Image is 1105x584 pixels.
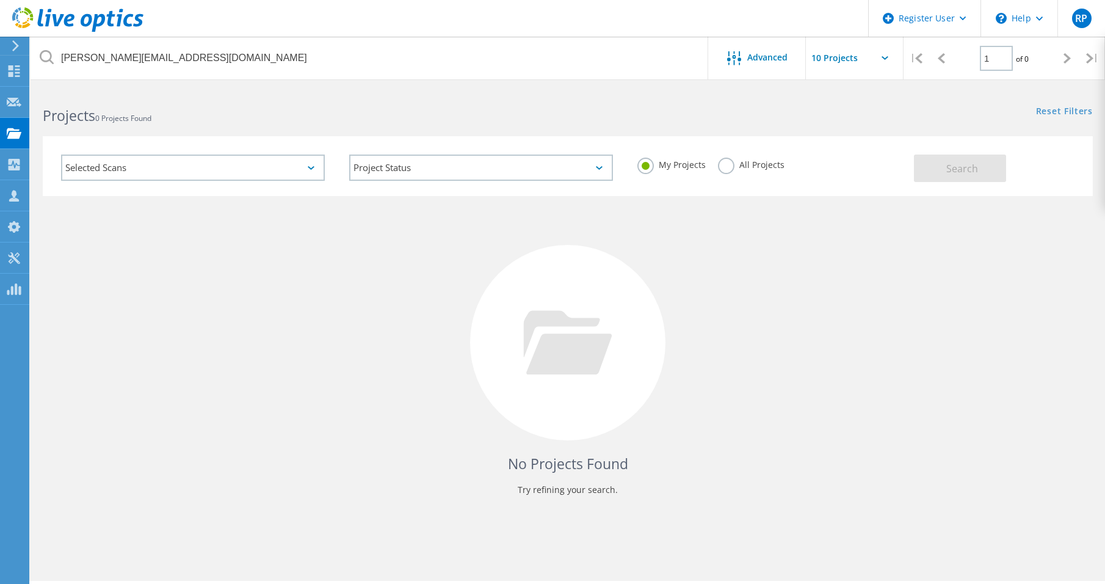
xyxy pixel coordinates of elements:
[904,37,929,80] div: |
[1036,107,1093,117] a: Reset Filters
[637,158,706,169] label: My Projects
[1080,37,1105,80] div: |
[61,155,325,181] div: Selected Scans
[95,113,151,123] span: 0 Projects Found
[349,155,613,181] div: Project Status
[31,37,709,79] input: Search projects by name, owner, ID, company, etc
[747,53,788,62] span: Advanced
[12,26,143,34] a: Live Optics Dashboard
[718,158,784,169] label: All Projects
[914,155,1006,182] button: Search
[996,13,1007,24] svg: \n
[55,480,1081,500] p: Try refining your search.
[55,454,1081,474] h4: No Projects Found
[1016,54,1029,64] span: of 0
[1075,13,1087,23] span: RP
[946,162,978,175] span: Search
[43,106,95,125] b: Projects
